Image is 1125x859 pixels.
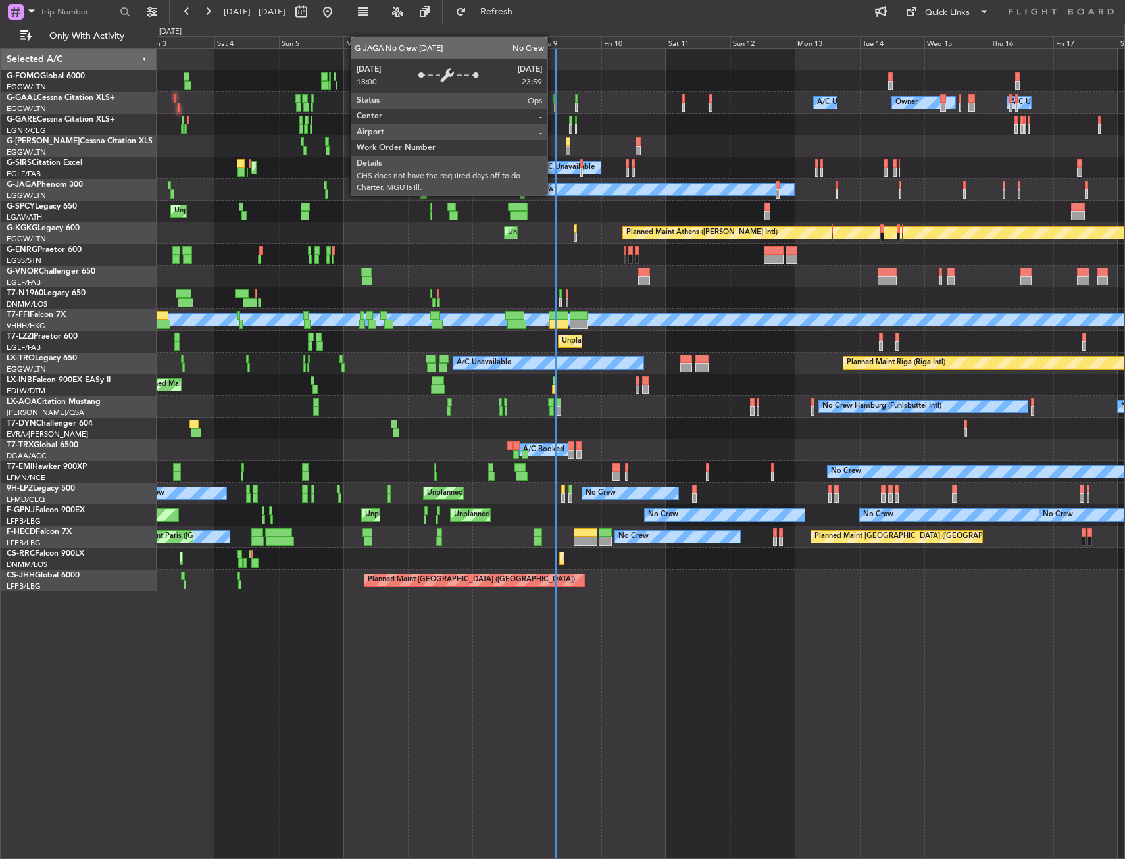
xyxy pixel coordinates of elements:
[7,364,46,374] a: EGGW/LTN
[7,441,34,449] span: T7-TRX
[7,203,35,210] span: G-SPCY
[7,116,37,124] span: G-GARE
[7,169,41,179] a: EGLF/FAB
[7,181,37,189] span: G-JAGA
[7,429,88,439] a: EVRA/[PERSON_NAME]
[7,398,37,406] span: LX-AOA
[7,441,78,449] a: T7-TRXGlobal 6500
[7,408,84,418] a: [PERSON_NAME]/QSA
[1043,505,1073,525] div: No Crew
[648,505,678,525] div: No Crew
[817,93,872,112] div: A/C Unavailable
[924,36,989,48] div: Wed 15
[626,223,778,243] div: Planned Maint Athens ([PERSON_NAME] Intl)
[7,516,41,526] a: LFPB/LBG
[7,376,32,384] span: LX-INB
[7,116,115,124] a: G-GARECessna Citation XLS+
[449,1,528,22] button: Refresh
[524,180,554,199] div: No Crew
[7,191,46,201] a: EGGW/LTN
[149,36,214,48] div: Fri 3
[7,495,45,504] a: LFMD/CEQ
[495,136,702,156] div: Planned Maint [GEOGRAPHIC_DATA] ([GEOGRAPHIC_DATA])
[7,82,46,92] a: EGGW/LTN
[174,201,309,221] div: Unplanned Maint [GEOGRAPHIC_DATA]
[7,485,33,493] span: 9H-LPZ
[666,36,730,48] div: Sat 11
[7,485,75,493] a: 9H-LPZLegacy 500
[601,36,666,48] div: Fri 10
[368,570,575,590] div: Planned Maint [GEOGRAPHIC_DATA] ([GEOGRAPHIC_DATA])
[7,104,46,114] a: EGGW/LTN
[7,234,46,244] a: EGGW/LTN
[7,94,37,102] span: G-GAAL
[562,331,778,351] div: Unplanned Maint [GEOGRAPHIC_DATA] ([GEOGRAPHIC_DATA])
[7,420,93,428] a: T7-DYNChallenger 604
[7,528,72,536] a: F-HECDFalcon 7X
[7,538,41,548] a: LFPB/LBG
[7,126,46,135] a: EGNR/CEG
[1053,36,1118,48] div: Fri 17
[7,212,42,222] a: LGAV/ATH
[7,355,35,362] span: LX-TRO
[7,311,66,319] a: T7-FFIFalcon 7X
[7,137,80,145] span: G-[PERSON_NAME]
[159,26,182,37] div: [DATE]
[7,147,46,157] a: EGGW/LTN
[224,6,286,18] span: [DATE] - [DATE]
[7,224,80,232] a: G-KGKGLegacy 600
[989,36,1053,48] div: Thu 16
[7,572,35,579] span: CS-JHH
[523,440,564,460] div: A/C Booked
[540,158,595,178] div: A/C Unavailable
[795,36,859,48] div: Mon 13
[365,505,582,525] div: Unplanned Maint [GEOGRAPHIC_DATA] ([GEOGRAPHIC_DATA])
[860,36,924,48] div: Tue 14
[408,36,472,48] div: Tue 7
[7,94,115,102] a: G-GAALCessna Citation XLS+
[7,289,86,297] a: T7-N1960Legacy 650
[472,36,537,48] div: Wed 8
[454,505,670,525] div: Unplanned Maint [GEOGRAPHIC_DATA] ([GEOGRAPHIC_DATA])
[7,268,39,276] span: G-VNOR
[925,7,970,20] div: Quick Links
[427,483,583,503] div: Unplanned Maint Nice ([GEOGRAPHIC_DATA])
[7,311,30,319] span: T7-FFI
[822,397,941,416] div: No Crew Hamburg (Fuhlsbuttel Intl)
[7,376,111,384] a: LX-INBFalcon 900EX EASy II
[618,527,649,547] div: No Crew
[7,159,32,167] span: G-SIRS
[7,355,77,362] a: LX-TROLegacy 650
[469,7,524,16] span: Refresh
[7,420,36,428] span: T7-DYN
[7,181,83,189] a: G-JAGAPhenom 300
[7,398,101,406] a: LX-AOACitation Mustang
[537,36,601,48] div: Thu 9
[279,36,343,48] div: Sun 5
[7,203,77,210] a: G-SPCYLegacy 650
[7,159,82,167] a: G-SIRSCitation Excel
[7,72,40,80] span: G-FOMO
[7,246,37,254] span: G-ENRG
[814,527,1022,547] div: Planned Maint [GEOGRAPHIC_DATA] ([GEOGRAPHIC_DATA])
[7,560,47,570] a: DNMM/LOS
[7,550,35,558] span: CS-RRC
[7,550,84,558] a: CS-RRCFalcon 900LX
[7,224,37,232] span: G-KGKG
[863,505,893,525] div: No Crew
[7,506,85,514] a: F-GPNJFalcon 900EX
[40,2,116,22] input: Trip Number
[895,93,918,112] div: Owner
[7,343,41,353] a: EGLF/FAB
[7,463,32,471] span: T7-EMI
[831,462,861,481] div: No Crew
[7,528,36,536] span: F-HECD
[7,299,47,309] a: DNMM/LOS
[7,386,45,396] a: EDLW/DTM
[343,36,408,48] div: Mon 6
[7,333,78,341] a: T7-LZZIPraetor 600
[7,256,41,266] a: EGSS/STN
[586,483,616,503] div: No Crew
[7,289,43,297] span: T7-N1960
[7,246,82,254] a: G-ENRGPraetor 600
